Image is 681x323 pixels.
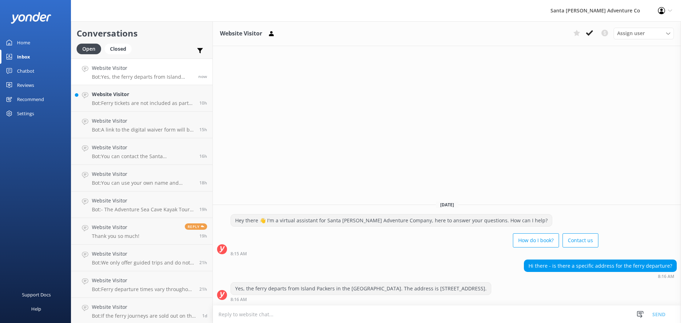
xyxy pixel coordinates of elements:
[71,85,212,112] a: Website VisitorBot:Ferry tickets are not included as part of our tours, but you can add them duri...
[71,245,212,271] a: Website VisitorBot:We only offer guided trips and do not rent equipment. If you're interested in ...
[614,28,674,39] div: Assign User
[92,303,197,311] h4: Website Visitor
[199,153,207,159] span: Oct 11 2025 03:59pm (UTC -07:00) America/Tijuana
[92,277,194,284] h4: Website Visitor
[658,274,674,279] strong: 8:16 AM
[92,127,194,133] p: Bot: A link to the digital waiver form will be provided in your confirmation email. Each guest mu...
[185,223,207,230] span: Reply
[105,45,135,52] a: Closed
[563,233,598,247] button: Contact us
[513,233,559,247] button: How do I book?
[92,100,194,106] p: Bot: Ferry tickets are not included as part of our tours, but you can add them during checkout wh...
[17,78,34,92] div: Reviews
[11,12,51,24] img: yonder-white-logo.png
[231,251,598,256] div: Oct 12 2025 08:15am (UTC -07:00) America/Tijuana
[92,64,193,72] h4: Website Visitor
[524,274,677,279] div: Oct 12 2025 08:16am (UTC -07:00) America/Tijuana
[92,74,193,80] p: Bot: Yes, the ferry departs from Island Packers in the [GEOGRAPHIC_DATA]. The address is [STREET_...
[231,297,247,302] strong: 8:16 AM
[92,180,194,186] p: Bot: You can use your own name and account to reserve the trips, even if you are not participatin...
[71,59,212,85] a: Website VisitorBot:Yes, the ferry departs from Island Packers in the [GEOGRAPHIC_DATA]. The addre...
[231,252,247,256] strong: 8:15 AM
[92,250,194,258] h4: Website Visitor
[436,202,458,208] span: [DATE]
[31,302,41,316] div: Help
[71,138,212,165] a: Website VisitorBot:You can contact the Santa [PERSON_NAME] Adventure Co. team at [PHONE_NUMBER], ...
[199,233,207,239] span: Oct 11 2025 12:17pm (UTC -07:00) America/Tijuana
[77,45,105,52] a: Open
[202,313,207,319] span: Oct 11 2025 07:44am (UTC -07:00) America/Tijuana
[17,35,30,50] div: Home
[92,206,194,213] p: Bot: - The Adventure Sea Cave Kayak Tour is a 4-hour immersive experience, allowing ample time to...
[71,112,212,138] a: Website VisitorBot:A link to the digital waiver form will be provided in your confirmation email....
[199,286,207,292] span: Oct 11 2025 10:20am (UTC -07:00) America/Tijuana
[199,180,207,186] span: Oct 11 2025 01:19pm (UTC -07:00) America/Tijuana
[92,170,194,178] h4: Website Visitor
[92,223,139,231] h4: Website Visitor
[71,218,212,245] a: Website VisitorThank you so much!Reply19h
[199,100,207,106] span: Oct 11 2025 09:40pm (UTC -07:00) America/Tijuana
[92,313,197,319] p: Bot: If the ferry journeys are sold out on the ferry company's website, you can reach out to our ...
[199,127,207,133] span: Oct 11 2025 04:54pm (UTC -07:00) America/Tijuana
[105,44,132,54] div: Closed
[198,73,207,79] span: Oct 12 2025 08:16am (UTC -07:00) America/Tijuana
[92,260,194,266] p: Bot: We only offer guided trips and do not rent equipment. If you're interested in a guided kayak...
[92,90,194,98] h4: Website Visitor
[71,191,212,218] a: Website VisitorBot:- The Adventure Sea Cave Kayak Tour is a 4-hour immersive experience, allowing...
[92,117,194,125] h4: Website Visitor
[77,44,101,54] div: Open
[71,271,212,298] a: Website VisitorBot:Ferry departure times vary throughout the year and are generally limited to on...
[199,206,207,212] span: Oct 11 2025 12:18pm (UTC -07:00) America/Tijuana
[17,64,34,78] div: Chatbot
[71,165,212,191] a: Website VisitorBot:You can use your own name and account to reserve the trips, even if you are no...
[22,288,51,302] div: Support Docs
[199,260,207,266] span: Oct 11 2025 10:45am (UTC -07:00) America/Tijuana
[231,283,491,295] div: Yes, the ferry departs from Island Packers in the [GEOGRAPHIC_DATA]. The address is [STREET_ADDRE...
[92,153,194,160] p: Bot: You can contact the Santa [PERSON_NAME] Adventure Co. team at [PHONE_NUMBER], or by emailing...
[77,27,207,40] h2: Conversations
[231,215,552,227] div: Hey there 👋 I'm a virtual assistant for Santa [PERSON_NAME] Adventure Company, here to answer you...
[17,106,34,121] div: Settings
[17,92,44,106] div: Recommend
[524,260,676,272] div: Hi there - is there a specific address for the ferry departure?
[92,286,194,293] p: Bot: Ferry departure times vary throughout the year and are generally limited to one or two depar...
[220,29,262,38] h3: Website Visitor
[92,197,194,205] h4: Website Visitor
[231,297,491,302] div: Oct 12 2025 08:16am (UTC -07:00) America/Tijuana
[617,29,645,37] span: Assign user
[17,50,30,64] div: Inbox
[92,144,194,151] h4: Website Visitor
[92,233,139,239] p: Thank you so much!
